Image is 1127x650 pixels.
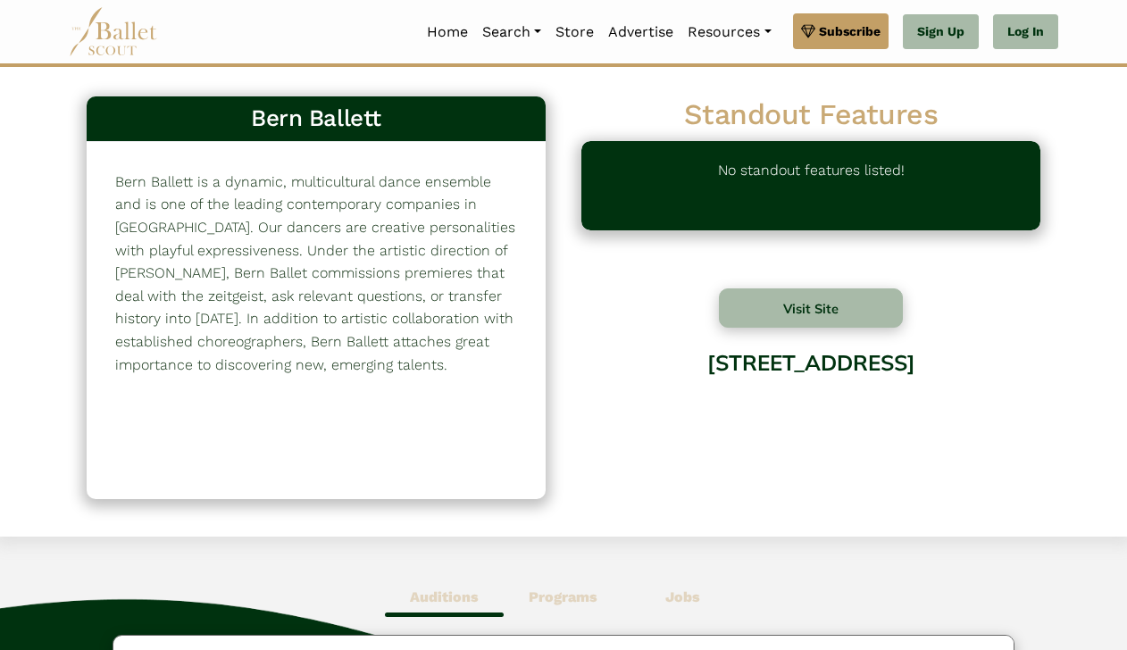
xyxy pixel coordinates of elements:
a: Home [420,13,475,51]
a: Search [475,13,548,51]
a: Subscribe [793,13,889,49]
b: Programs [529,588,597,605]
a: Sign Up [903,14,979,50]
a: Store [548,13,601,51]
p: No standout features listed! [718,159,905,212]
b: Auditions [410,588,479,605]
span: Subscribe [819,21,881,41]
img: gem.svg [801,21,815,41]
h2: Standout Features [581,96,1040,134]
a: Advertise [601,13,680,51]
p: Bern Ballett is a dynamic, multicultural dance ensemble and is one of the leading contemporary co... [115,171,517,376]
h3: Bern Ballett [101,104,531,134]
div: [STREET_ADDRESS] [581,337,1040,480]
b: Jobs [665,588,700,605]
a: Log In [993,14,1058,50]
button: Visit Site [719,288,903,328]
a: Resources [680,13,778,51]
